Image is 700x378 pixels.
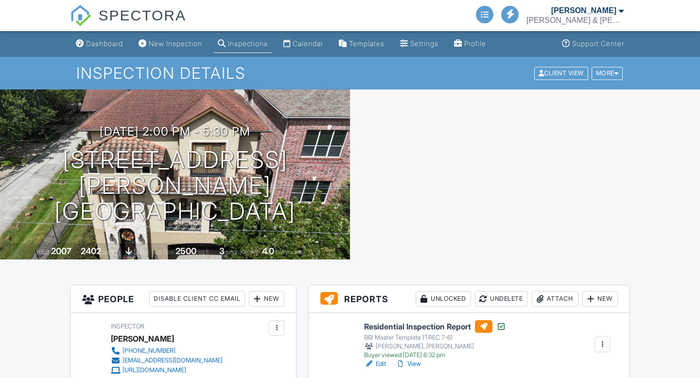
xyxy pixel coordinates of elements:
div: Client View [534,67,588,80]
h1: Inspection Details [76,65,624,82]
div: [EMAIL_ADDRESS][DOMAIN_NAME] [122,357,223,364]
div: New [582,291,618,307]
span: sq.ft. [198,248,210,256]
div: 4.0 [262,246,274,256]
h3: Reports [309,285,630,313]
a: Inspections [214,35,272,53]
div: [PHONE_NUMBER] [122,347,175,355]
a: Support Center [558,35,628,53]
a: Company Profile [450,35,490,53]
div: 3 [219,246,225,256]
div: [PERSON_NAME] [551,6,616,16]
a: Templates [335,35,388,53]
div: 2500 [175,246,196,256]
span: Lot Size [154,248,174,256]
div: Bryan & Bryan Inspections [526,16,624,25]
div: [URL][DOMAIN_NAME] [122,366,186,374]
div: New Inspection [149,39,202,48]
a: [URL][DOMAIN_NAME] [111,365,223,375]
span: bedrooms [226,248,253,256]
a: Calendar [280,35,327,53]
div: Unlocked [416,291,471,307]
a: View [396,359,421,369]
a: [EMAIL_ADDRESS][DOMAIN_NAME] [111,356,223,365]
span: SPECTORA [98,5,186,25]
span: Built [39,248,50,256]
div: Dashboard [86,39,123,48]
div: Profile [464,39,486,48]
a: [PHONE_NUMBER] [111,346,223,356]
div: [PERSON_NAME] [111,331,174,346]
div: More [592,67,623,80]
span: bathrooms [276,248,303,256]
span: slab [134,248,144,256]
a: SPECTORA [70,15,186,33]
a: New Inspection [135,35,206,53]
a: Edit [364,359,386,369]
a: Settings [396,35,442,53]
div: Support Center [572,39,624,48]
div: Calendar [293,39,323,48]
div: BBI Master Template (TREC 7-6) [364,334,506,342]
div: Settings [410,39,438,48]
div: Undelete [475,291,528,307]
div: [PERSON_NAME], [PERSON_NAME] [364,342,506,351]
a: Residential Inspection Report BBI Master Template (TREC 7-6) [PERSON_NAME], [PERSON_NAME] Buyer v... [364,320,506,359]
h6: Residential Inspection Report [364,320,506,333]
div: Inspections [228,39,268,48]
a: Client View [533,69,591,76]
span: Inspector [111,323,144,330]
h3: People [70,285,296,313]
img: The Best Home Inspection Software - Spectora [70,5,91,26]
div: Disable Client CC Email [149,291,245,307]
div: New [249,291,284,307]
div: 2007 [51,246,71,256]
div: Buyer viewed [DATE] 6:32 pm [364,351,506,359]
div: 2402 [81,246,101,256]
h3: [DATE] 2:00 pm - 5:30 pm [100,125,250,138]
div: Attach [532,291,578,307]
div: Templates [349,39,385,48]
h1: [STREET_ADDRESS][PERSON_NAME] [GEOGRAPHIC_DATA] [16,147,334,224]
a: Dashboard [72,35,127,53]
span: sq. ft. [103,248,116,256]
